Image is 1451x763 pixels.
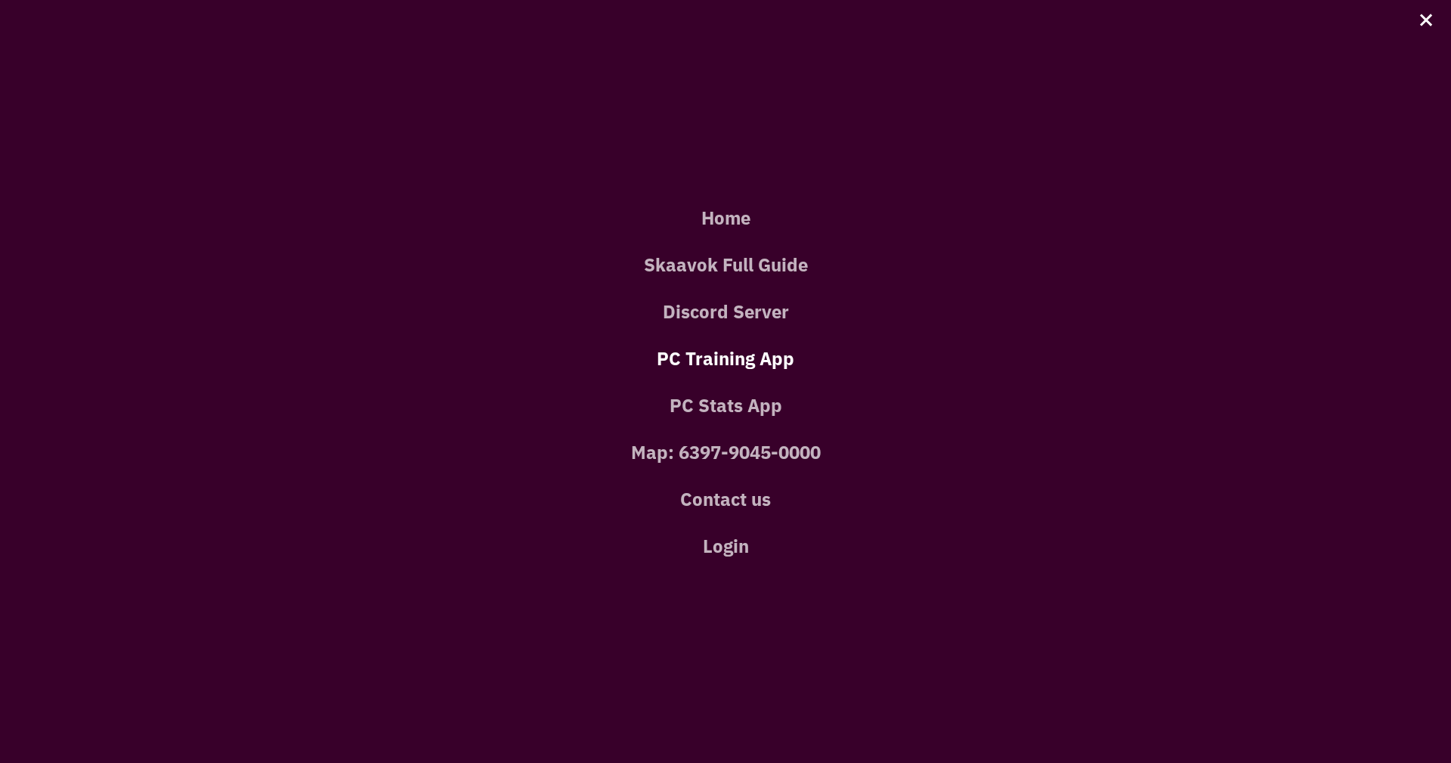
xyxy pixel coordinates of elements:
a: Login [23,523,1428,569]
a: Contact us [23,476,1428,523]
a: PC Training App [23,335,1428,382]
a: Map: 6397-9045-0000 [23,429,1428,476]
a: Home [23,194,1428,241]
a: Skaavok Full Guide [23,241,1428,288]
a: PC Stats App [23,382,1428,429]
a: Discord Server [23,288,1428,335]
